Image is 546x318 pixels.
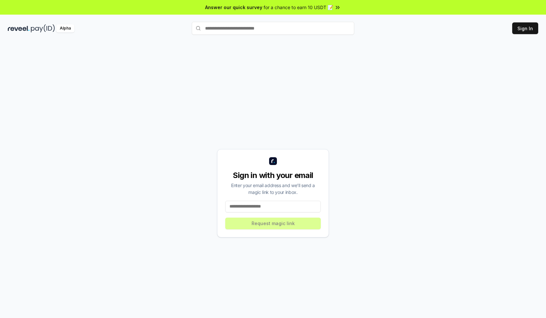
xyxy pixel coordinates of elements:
[225,182,321,196] div: Enter your email address and we’ll send a magic link to your inbox.
[56,24,74,32] div: Alpha
[512,22,538,34] button: Sign In
[264,4,333,11] span: for a chance to earn 10 USDT 📝
[31,24,55,32] img: pay_id
[205,4,262,11] span: Answer our quick survey
[225,170,321,181] div: Sign in with your email
[269,157,277,165] img: logo_small
[8,24,30,32] img: reveel_dark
